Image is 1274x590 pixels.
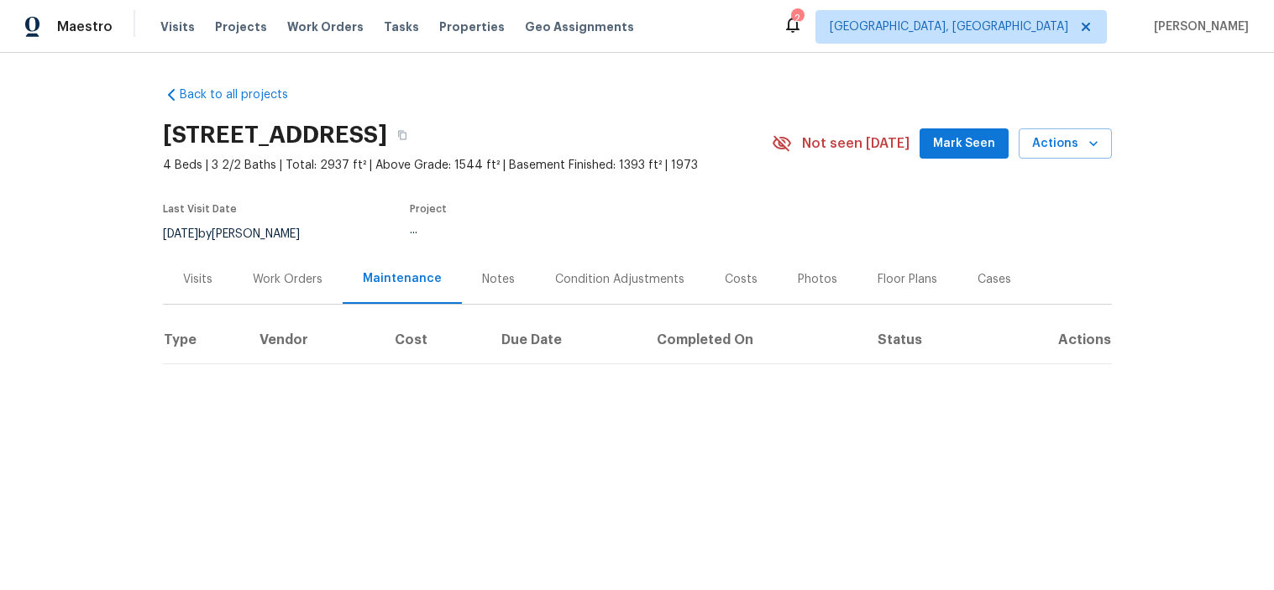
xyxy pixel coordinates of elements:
[363,270,442,287] div: Maintenance
[163,228,198,240] span: [DATE]
[57,18,113,35] span: Maestro
[878,271,937,288] div: Floor Plans
[183,271,212,288] div: Visits
[287,18,364,35] span: Work Orders
[992,316,1112,363] th: Actions
[163,157,772,174] span: 4 Beds | 3 2/2 Baths | Total: 2937 ft² | Above Grade: 1544 ft² | Basement Finished: 1393 ft² | 1973
[163,204,237,214] span: Last Visit Date
[410,224,732,236] div: ...
[978,271,1011,288] div: Cases
[381,316,488,363] th: Cost
[384,21,419,33] span: Tasks
[1032,133,1098,154] span: Actions
[488,316,644,363] th: Due Date
[387,120,417,150] button: Copy Address
[439,18,505,35] span: Properties
[920,128,1009,159] button: Mark Seen
[1019,128,1112,159] button: Actions
[802,135,910,152] span: Not seen [DATE]
[410,204,447,214] span: Project
[933,133,995,154] span: Mark Seen
[1147,18,1249,35] span: [PERSON_NAME]
[163,86,324,103] a: Back to all projects
[725,271,758,288] div: Costs
[555,271,684,288] div: Condition Adjustments
[525,18,634,35] span: Geo Assignments
[246,316,381,363] th: Vendor
[643,316,863,363] th: Completed On
[163,224,320,244] div: by [PERSON_NAME]
[791,10,803,27] div: 2
[830,18,1068,35] span: [GEOGRAPHIC_DATA], [GEOGRAPHIC_DATA]
[163,127,387,144] h2: [STREET_ADDRESS]
[253,271,322,288] div: Work Orders
[798,271,837,288] div: Photos
[482,271,515,288] div: Notes
[160,18,195,35] span: Visits
[215,18,267,35] span: Projects
[163,316,247,363] th: Type
[864,316,992,363] th: Status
